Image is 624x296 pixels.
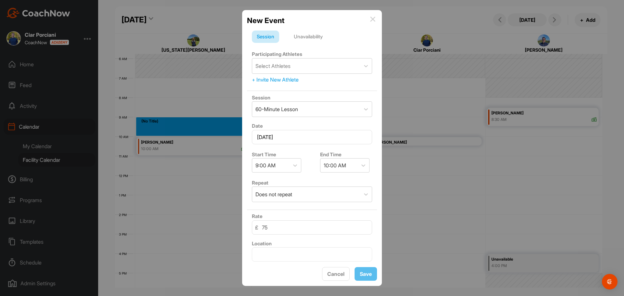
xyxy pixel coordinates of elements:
div: Select Athletes [255,62,291,70]
div: Session [252,31,279,43]
h2: New Event [247,15,284,26]
div: Does not repeat [255,190,292,198]
div: 10:00 AM [324,161,346,169]
div: 9:00 AM [255,161,276,169]
label: Start Time [252,151,276,158]
img: info [370,17,375,22]
span: £ [255,224,258,231]
button: Cancel [322,267,350,281]
label: Date [252,123,263,129]
div: + Invite New Athlete [252,76,372,84]
div: 60-Minute Lesson [255,105,298,113]
label: Repeat [252,180,268,186]
label: Participating Athletes [252,51,302,57]
label: Session [252,95,270,101]
span: Cancel [327,271,344,277]
div: Unavailability [289,31,328,43]
div: Open Intercom Messenger [602,274,617,290]
label: End Time [320,151,342,158]
input: 0 [252,220,372,235]
span: Save [360,271,372,277]
label: Location [252,240,272,247]
label: Rate [252,213,263,219]
button: Save [355,267,377,281]
input: Select Date [252,130,372,144]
